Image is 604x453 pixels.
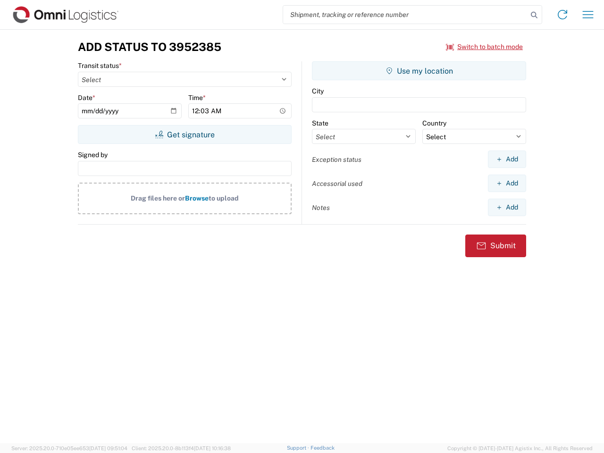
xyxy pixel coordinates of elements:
[131,194,185,202] span: Drag files here or
[312,203,330,212] label: Notes
[465,235,526,257] button: Submit
[194,445,231,451] span: [DATE] 10:16:38
[132,445,231,451] span: Client: 2025.20.0-8b113f4
[446,39,523,55] button: Switch to batch mode
[78,125,292,144] button: Get signature
[89,445,127,451] span: [DATE] 09:51:04
[312,119,328,127] label: State
[78,40,221,54] h3: Add Status to 3952385
[312,179,362,188] label: Accessorial used
[312,61,526,80] button: Use my location
[185,194,209,202] span: Browse
[422,119,446,127] label: Country
[312,155,361,164] label: Exception status
[11,445,127,451] span: Server: 2025.20.0-710e05ee653
[488,175,526,192] button: Add
[488,151,526,168] button: Add
[287,445,310,451] a: Support
[188,93,206,102] label: Time
[283,6,528,24] input: Shipment, tracking or reference number
[488,199,526,216] button: Add
[447,444,593,453] span: Copyright © [DATE]-[DATE] Agistix Inc., All Rights Reserved
[310,445,335,451] a: Feedback
[209,194,239,202] span: to upload
[78,151,108,159] label: Signed by
[312,87,324,95] label: City
[78,93,95,102] label: Date
[78,61,122,70] label: Transit status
